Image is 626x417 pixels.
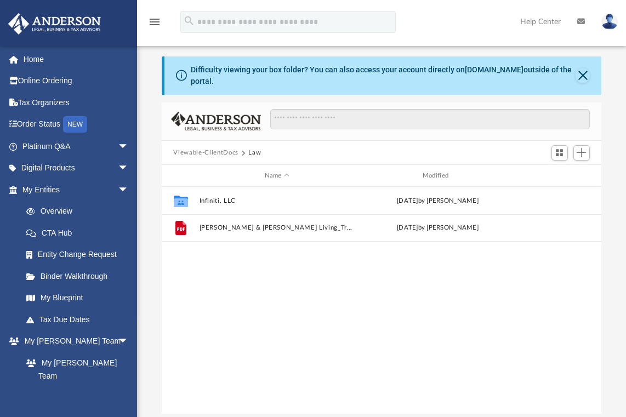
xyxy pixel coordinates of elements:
[601,14,618,30] img: User Pic
[148,21,161,28] a: menu
[15,309,145,330] a: Tax Due Dates
[248,148,261,158] button: Law
[198,171,355,181] div: Name
[465,65,523,74] a: [DOMAIN_NAME]
[5,13,104,35] img: Anderson Advisors Platinum Portal
[118,135,140,158] span: arrow_drop_down
[359,171,515,181] div: Modified
[199,197,355,204] button: Infiniti, LLC
[15,265,145,287] a: Binder Walkthrough
[148,15,161,28] i: menu
[8,330,140,352] a: My [PERSON_NAME] Teamarrow_drop_down
[162,187,602,414] div: grid
[576,68,590,83] button: Close
[183,15,195,27] i: search
[118,157,140,180] span: arrow_drop_down
[573,145,590,161] button: Add
[8,92,145,113] a: Tax Organizers
[118,179,140,201] span: arrow_drop_down
[360,196,515,206] div: [DATE] by [PERSON_NAME]
[270,109,589,130] input: Search files and folders
[360,223,515,233] div: [DATE] by [PERSON_NAME]
[547,220,572,236] button: More options
[8,157,145,179] a: Digital Productsarrow_drop_down
[8,135,145,157] a: Platinum Q&Aarrow_drop_down
[63,116,87,133] div: NEW
[15,222,145,244] a: CTA Hub
[118,330,140,353] span: arrow_drop_down
[191,64,576,87] div: Difficulty viewing your box folder? You can also access your account directly on outside of the p...
[8,179,145,201] a: My Entitiesarrow_drop_down
[8,70,145,92] a: Online Ordering
[520,171,597,181] div: id
[166,171,194,181] div: id
[551,145,568,161] button: Switch to Grid View
[15,287,140,309] a: My Blueprint
[173,148,238,158] button: Viewable-ClientDocs
[15,244,145,266] a: Entity Change Request
[8,48,145,70] a: Home
[15,201,145,222] a: Overview
[8,113,145,136] a: Order StatusNEW
[199,225,355,232] button: [PERSON_NAME] & [PERSON_NAME] Living_Trust_Questionnaire.pdf
[15,352,134,387] a: My [PERSON_NAME] Team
